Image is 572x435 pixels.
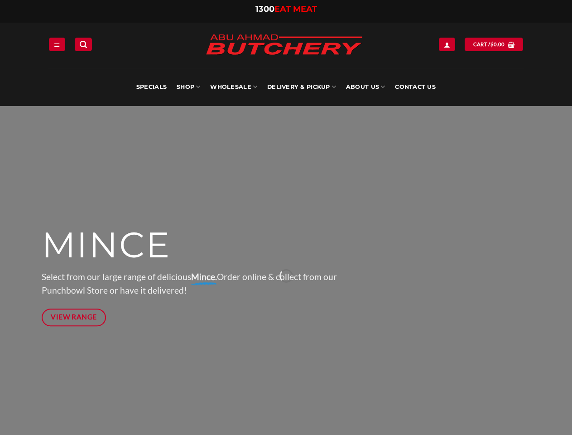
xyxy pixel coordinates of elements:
span: MINCE [42,223,171,267]
a: SHOP [177,68,200,106]
a: Menu [49,38,65,51]
span: Select from our large range of delicious Order online & collect from our Punchbowl Store or have ... [42,271,337,296]
a: View Range [42,309,106,326]
a: 1300EAT MEAT [255,4,317,14]
a: View cart [465,38,523,51]
a: Login [439,38,455,51]
a: Search [75,38,92,51]
bdi: 0.00 [490,41,505,47]
span: 1300 [255,4,274,14]
span: View Range [51,311,97,323]
img: Abu Ahmad Butchery [198,28,370,63]
a: Specials [136,68,167,106]
a: About Us [346,68,385,106]
span: EAT MEAT [274,4,317,14]
a: Delivery & Pickup [267,68,336,106]
a: Contact Us [395,68,436,106]
span: $ [490,40,494,48]
strong: Mince. [191,271,217,282]
span: Cart / [473,40,505,48]
a: Wholesale [210,68,257,106]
